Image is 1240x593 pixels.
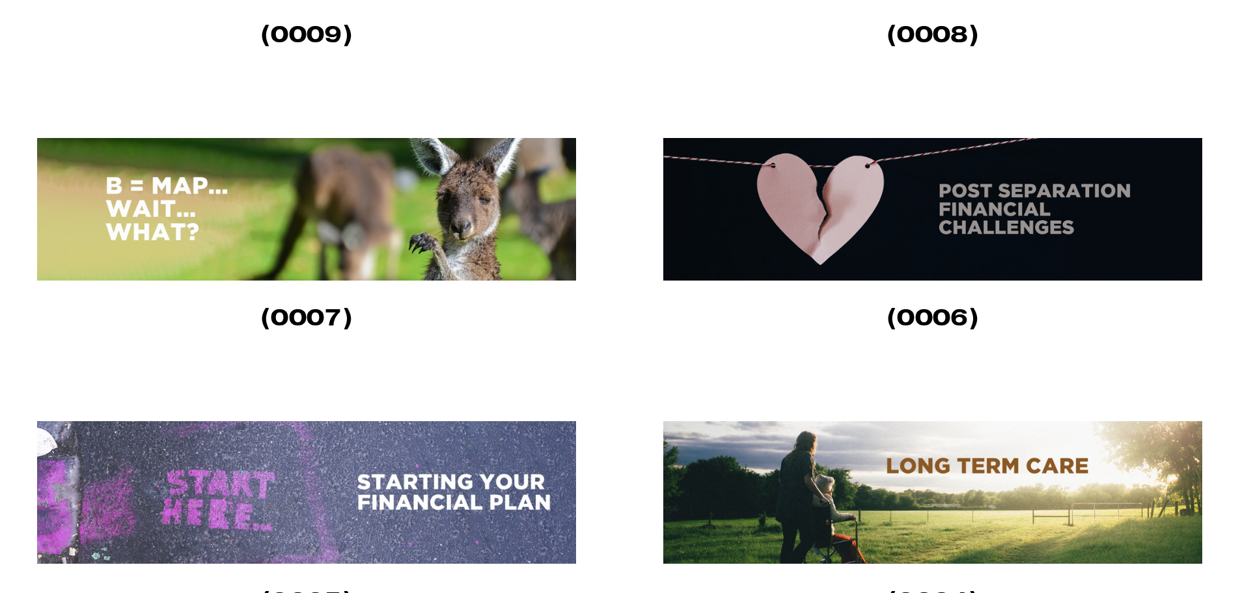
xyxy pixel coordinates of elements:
strong: (0008) [887,19,979,49]
strong: (0006) [887,302,979,332]
img: B = MAP… Wait … What? (007) As I’ve reflected over the years about clients who have reached their... [37,138,576,281]
strong: (0009) [260,19,353,49]
img: Planning for Long Term Care (004) If you are in your 40’s, 50’s, or even 60’s and healthy, long-t... [663,421,1202,564]
strong: (0007) [260,302,353,332]
img: Post Separation Financial Challenges (006) Under normal circumstances, financial planning is key ... [663,138,1202,281]
img: Overcoming the Overwhelm of Starting Your Financial Plan&nbsp;(005) Let's face it; we all love to... [37,421,576,564]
